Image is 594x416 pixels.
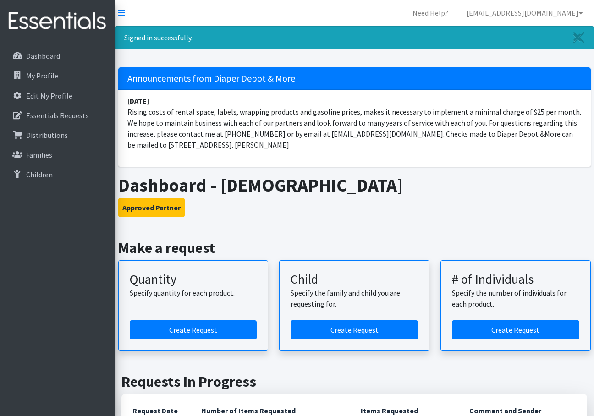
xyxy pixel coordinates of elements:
p: Dashboard [26,51,60,60]
p: Children [26,170,53,179]
h2: Requests In Progress [121,373,587,390]
strong: [DATE] [127,96,149,105]
li: Rising costs of rental space, labels, wrapping products and gasoline prices, makes it necessary t... [118,90,591,156]
h3: # of Individuals [452,272,579,287]
a: Essentials Requests [4,106,111,125]
h2: Make a request [118,239,591,257]
a: Close [564,27,594,49]
h1: Dashboard - [DEMOGRAPHIC_DATA] [118,174,591,196]
img: HumanEssentials [4,6,111,37]
p: Distributions [26,131,68,140]
a: Edit My Profile [4,87,111,105]
p: Specify quantity for each product. [130,287,257,298]
h3: Quantity [130,272,257,287]
div: Signed in successfully. [115,26,594,49]
a: Children [4,165,111,184]
p: Edit My Profile [26,91,72,100]
a: Families [4,146,111,164]
p: Essentials Requests [26,111,89,120]
p: Specify the family and child you are requesting for. [291,287,418,309]
a: Create a request by number of individuals [452,320,579,339]
a: Dashboard [4,47,111,65]
h5: Announcements from Diaper Depot & More [118,67,591,90]
a: Need Help? [405,4,456,22]
h3: Child [291,272,418,287]
p: Specify the number of individuals for each product. [452,287,579,309]
a: My Profile [4,66,111,85]
p: Families [26,150,52,159]
a: Create a request for a child or family [291,320,418,339]
a: Create a request by quantity [130,320,257,339]
p: My Profile [26,71,58,80]
button: Approved Partner [118,198,185,217]
a: [EMAIL_ADDRESS][DOMAIN_NAME] [459,4,590,22]
a: Distributions [4,126,111,144]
